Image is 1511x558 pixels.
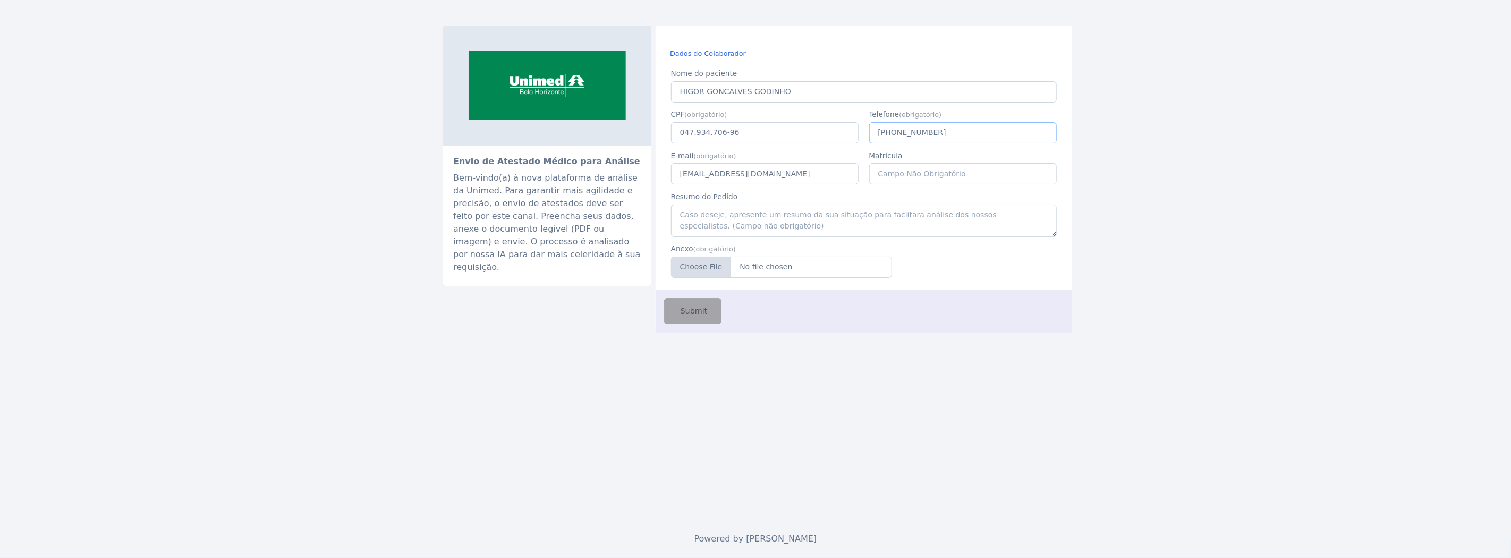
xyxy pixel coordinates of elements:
[684,111,727,119] small: (obrigatório)
[869,150,1057,161] label: Matrícula
[671,109,859,120] label: CPF
[671,163,859,184] input: nome.sobrenome@empresa.com
[869,109,1057,120] label: Telefone
[671,243,892,254] label: Anexo
[899,111,941,119] small: (obrigatório)
[453,172,641,274] div: Bem-vindo(a) à nova plataforma de análise da Unimed. Para garantir mais agilidade e precisão, o e...
[694,534,817,544] span: Powered by [PERSON_NAME]
[443,26,651,146] img: sistemaocemg.coop.br-unimed-bh-e-eleita-a-melhor-empresa-de-planos-de-saude-do-brasil-giro-2.png
[869,122,1057,143] input: (00) 0 0000-0000
[869,163,1057,184] input: Campo Não Obrigatório
[671,191,1057,202] label: Resumo do Pedido
[693,245,736,253] small: (obrigatório)
[671,81,1057,103] input: Preencha aqui seu nome completo
[671,150,859,161] label: E-mail
[671,68,1057,79] label: Nome do paciente
[671,257,892,278] input: Anexe-se aqui seu atestado (PDF ou Imagem)
[453,156,641,167] h2: Envio de Atestado Médico para Análise
[693,152,736,160] small: (obrigatório)
[671,122,859,143] input: 000.000.000-00
[666,48,750,58] small: Dados do Colaborador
